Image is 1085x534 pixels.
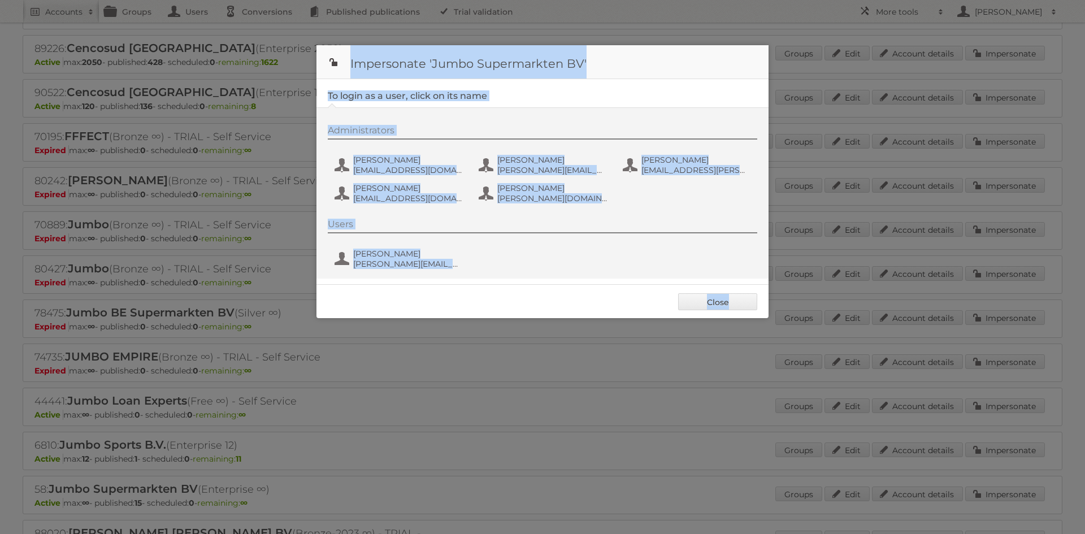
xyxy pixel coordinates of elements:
[353,165,463,175] span: [EMAIL_ADDRESS][DOMAIN_NAME]
[641,155,751,165] span: [PERSON_NAME]
[497,165,607,175] span: [PERSON_NAME][EMAIL_ADDRESS][DOMAIN_NAME]
[678,293,757,310] a: Close
[478,182,610,205] button: [PERSON_NAME] [PERSON_NAME][DOMAIN_NAME][EMAIL_ADDRESS][DOMAIN_NAME]
[328,125,757,140] div: Administrators
[333,154,466,176] button: [PERSON_NAME] [EMAIL_ADDRESS][DOMAIN_NAME]
[497,193,607,203] span: [PERSON_NAME][DOMAIN_NAME][EMAIL_ADDRESS][DOMAIN_NAME]
[353,193,463,203] span: [EMAIL_ADDRESS][DOMAIN_NAME]
[353,249,463,259] span: [PERSON_NAME]
[353,155,463,165] span: [PERSON_NAME]
[333,248,466,270] button: [PERSON_NAME] [PERSON_NAME][EMAIL_ADDRESS][DOMAIN_NAME]
[497,155,607,165] span: [PERSON_NAME]
[478,154,610,176] button: [PERSON_NAME] [PERSON_NAME][EMAIL_ADDRESS][DOMAIN_NAME]
[328,219,757,233] div: Users
[497,183,607,193] span: [PERSON_NAME]
[353,183,463,193] span: [PERSON_NAME]
[328,90,487,101] legend: To login as a user, click on its name
[333,182,466,205] button: [PERSON_NAME] [EMAIL_ADDRESS][DOMAIN_NAME]
[641,165,751,175] span: [EMAIL_ADDRESS][PERSON_NAME][DOMAIN_NAME]
[316,45,769,79] h1: Impersonate 'Jumbo Supermarkten BV'
[622,154,754,176] button: [PERSON_NAME] [EMAIL_ADDRESS][PERSON_NAME][DOMAIN_NAME]
[353,259,463,269] span: [PERSON_NAME][EMAIL_ADDRESS][DOMAIN_NAME]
